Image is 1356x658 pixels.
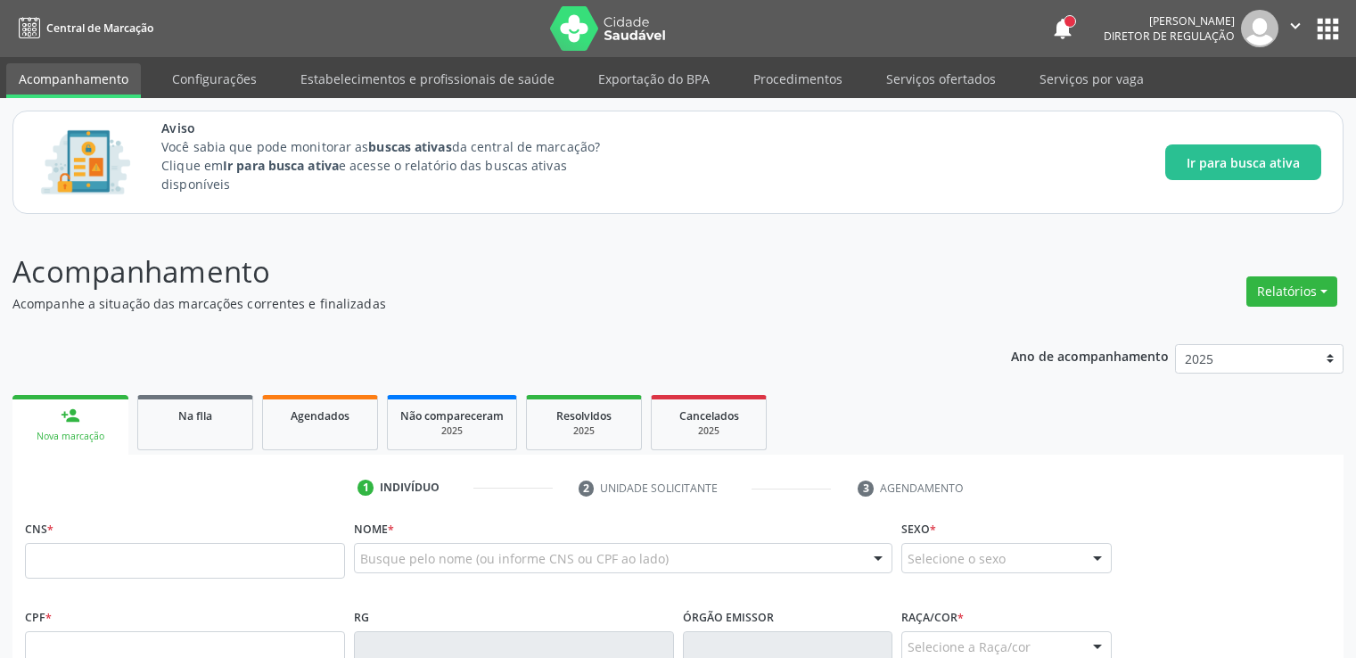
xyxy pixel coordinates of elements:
span: Aviso [161,119,633,137]
span: Central de Marcação [46,21,153,36]
div: 2025 [539,424,629,438]
a: Estabelecimentos e profissionais de saúde [288,63,567,95]
span: Não compareceram [400,408,504,424]
div: 2025 [400,424,504,438]
a: Exportação do BPA [586,63,722,95]
span: Selecione a Raça/cor [908,637,1031,656]
span: Resolvidos [556,408,612,424]
strong: Ir para busca ativa [223,157,339,174]
strong: buscas ativas [368,138,451,155]
div: 2025 [664,424,753,438]
div: 1 [357,480,374,496]
a: Central de Marcação [12,13,153,43]
button: notifications [1050,16,1075,41]
a: Configurações [160,63,269,95]
label: Órgão emissor [683,604,774,631]
label: Nome [354,515,394,543]
span: Diretor de regulação [1104,29,1235,44]
div: [PERSON_NAME] [1104,13,1235,29]
img: Imagem de CalloutCard [35,122,136,202]
a: Serviços por vaga [1027,63,1156,95]
label: RG [354,604,369,631]
span: Ir para busca ativa [1187,153,1300,172]
p: Você sabia que pode monitorar as da central de marcação? Clique em e acesse o relatório das busca... [161,137,633,193]
span: Busque pelo nome (ou informe CNS ou CPF ao lado) [360,549,669,568]
button: apps [1312,13,1344,45]
span: Agendados [291,408,349,424]
span: Cancelados [679,408,739,424]
span: Selecione o sexo [908,549,1006,568]
p: Acompanhe a situação das marcações correntes e finalizadas [12,294,944,313]
p: Acompanhamento [12,250,944,294]
div: Indivíduo [380,480,440,496]
label: Sexo [901,515,936,543]
button: Ir para busca ativa [1165,144,1321,180]
label: CNS [25,515,53,543]
img: img [1241,10,1278,47]
div: Nova marcação [25,430,116,443]
span: Na fila [178,408,212,424]
i:  [1286,16,1305,36]
p: Ano de acompanhamento [1011,344,1169,366]
a: Serviços ofertados [874,63,1008,95]
label: Raça/cor [901,604,964,631]
button: Relatórios [1246,276,1337,307]
div: person_add [61,406,80,425]
a: Acompanhamento [6,63,141,98]
a: Procedimentos [741,63,855,95]
button:  [1278,10,1312,47]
